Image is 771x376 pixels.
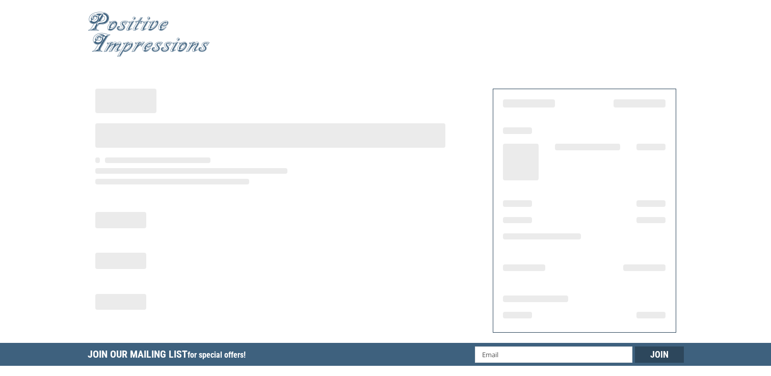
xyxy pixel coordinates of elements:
[88,343,251,369] h5: Join Our Mailing List
[475,346,632,363] input: Email
[188,350,246,360] span: for special offers!
[88,12,210,57] img: Positive Impressions
[635,346,684,363] input: Join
